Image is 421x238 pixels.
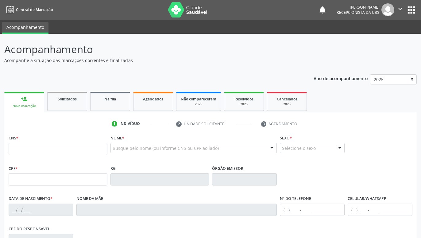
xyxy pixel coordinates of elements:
[212,164,243,173] label: Órgão emissor
[16,7,53,12] span: Central de Marcação
[2,22,48,34] a: Acompanhamento
[76,194,103,204] label: Nome da mãe
[112,121,117,127] div: 1
[110,133,124,143] label: Nome
[110,164,116,173] label: RG
[348,204,412,216] input: (__) _____-_____
[181,102,216,107] div: 2025
[21,96,28,102] div: person_add
[9,104,40,108] div: Nova marcação
[394,3,406,16] button: 
[4,42,293,57] p: Acompanhamento
[314,74,368,82] p: Ano de acompanhamento
[397,6,404,12] i: 
[4,5,53,15] a: Central de Marcação
[280,133,292,143] label: Sexo
[181,96,216,102] span: Não compareceram
[234,96,253,102] span: Resolvidos
[272,102,302,107] div: 2025
[119,121,140,127] div: Indivíduo
[348,194,386,204] label: Celular/WhatsApp
[280,194,311,204] label: Nº do Telefone
[9,133,18,143] label: CNS
[9,204,73,216] input: __/__/____
[337,5,379,10] div: [PERSON_NAME]
[277,96,297,102] span: Cancelados
[381,3,394,16] img: img
[9,194,52,204] label: Data de nascimento
[318,6,327,14] button: notifications
[143,96,163,102] span: Agendados
[104,96,116,102] span: Na fila
[4,57,293,64] p: Acompanhe a situação das marcações correntes e finalizadas
[282,145,316,151] span: Selecione o sexo
[9,164,18,173] label: CPF
[9,224,50,234] label: CPF do responsável
[58,96,77,102] span: Solicitados
[337,10,379,15] span: Recepcionista da UBS
[113,145,219,151] span: Busque pelo nome (ou informe CNS ou CPF ao lado)
[280,204,345,216] input: (__) _____-_____
[406,5,417,15] button: apps
[229,102,259,107] div: 2025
